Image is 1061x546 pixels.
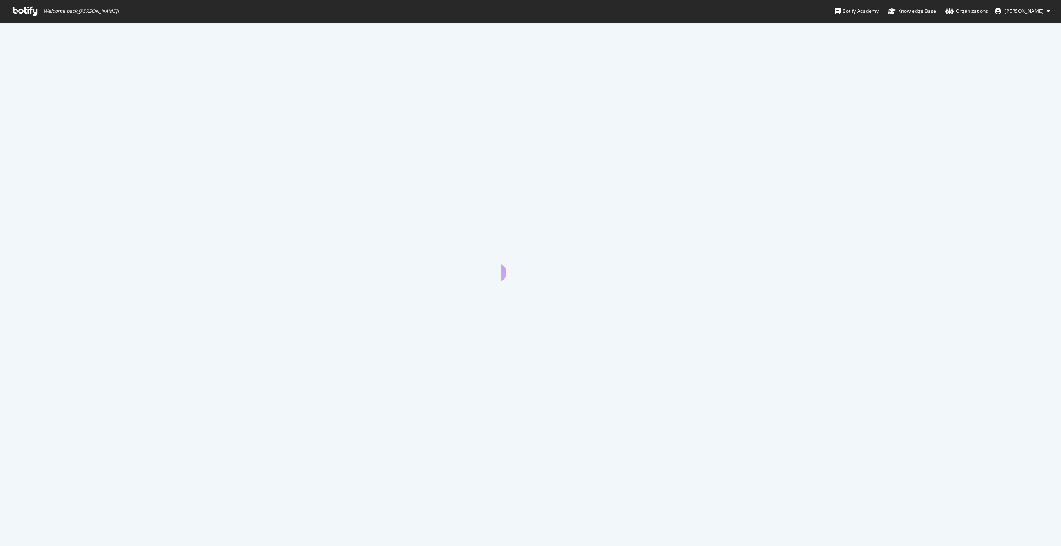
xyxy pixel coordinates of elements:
[888,7,936,15] div: Knowledge Base
[835,7,879,15] div: Botify Academy
[1005,7,1044,14] span: Meredith Gummerson
[988,5,1057,18] button: [PERSON_NAME]
[44,8,119,14] span: Welcome back, [PERSON_NAME] !
[945,7,988,15] div: Organizations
